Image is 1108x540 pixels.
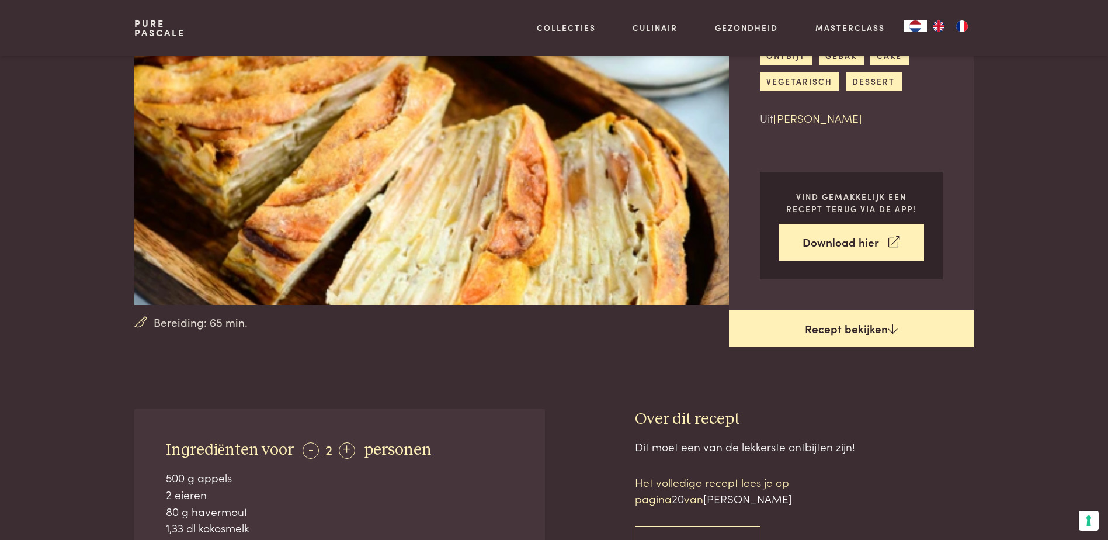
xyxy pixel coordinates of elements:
[166,503,514,520] div: 80 g havermout
[672,490,684,506] span: 20
[303,442,319,459] div: -
[364,442,432,458] span: personen
[927,20,974,32] ul: Language list
[729,310,974,348] a: Recept bekijken
[815,22,885,34] a: Masterclass
[846,72,902,91] a: dessert
[760,110,943,127] p: Uit
[635,438,974,455] div: Dit moet een van de lekkerste ontbijten zijn!
[339,442,355,459] div: +
[166,442,294,458] span: Ingrediënten voor
[904,20,927,32] div: Language
[870,46,909,65] a: cake
[154,314,248,331] span: Bereiding: 65 min.
[537,22,596,34] a: Collecties
[950,20,974,32] a: FR
[715,22,778,34] a: Gezondheid
[779,224,924,261] a: Download hier
[779,191,924,214] p: Vind gemakkelijk een recept terug via de app!
[760,72,839,91] a: vegetarisch
[904,20,974,32] aside: Language selected: Nederlands
[635,474,833,507] p: Het volledige recept lees je op pagina van
[760,46,812,65] a: ontbijt
[633,22,678,34] a: Culinair
[773,110,862,126] a: [PERSON_NAME]
[166,486,514,503] div: 2 eieren
[819,46,864,65] a: gebak
[166,520,514,536] div: 1,33 dl kokosmelk
[166,469,514,486] div: 500 g appels
[703,490,792,506] span: [PERSON_NAME]
[325,439,332,459] span: 2
[134,19,185,37] a: PurePascale
[904,20,927,32] a: NL
[927,20,950,32] a: EN
[635,409,974,430] h3: Over dit recept
[1079,511,1099,531] button: Uw voorkeuren voor toestemming voor trackingtechnologieën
